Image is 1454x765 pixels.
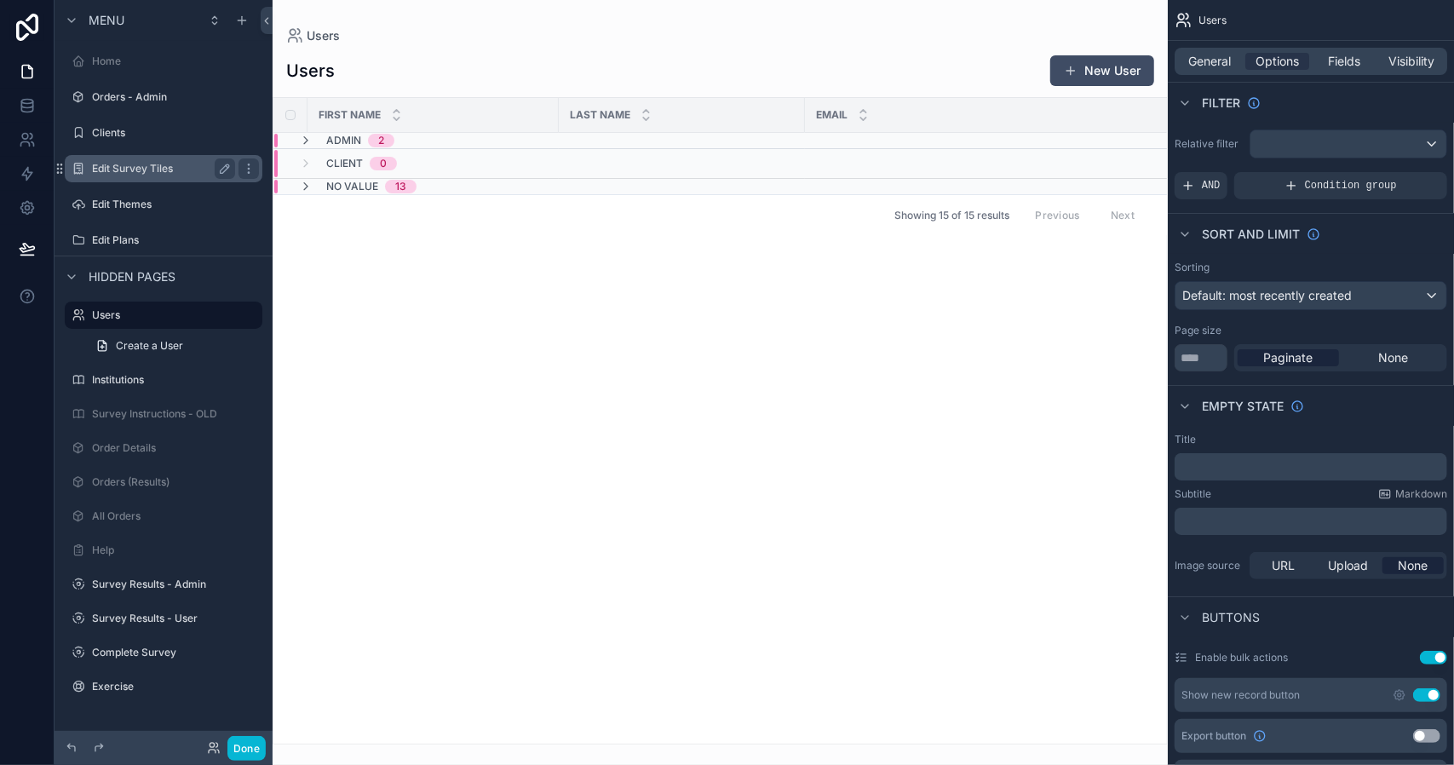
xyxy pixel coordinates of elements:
label: Survey Results - Admin [92,578,259,591]
a: Users [65,302,262,329]
button: Default: most recently created [1175,281,1447,310]
div: Show new record button [1181,688,1300,702]
span: Sort And Limit [1202,226,1300,243]
span: Last name [570,108,630,122]
span: Markdown [1395,487,1447,501]
div: 2 [378,134,384,147]
a: Survey Results - Admin [65,571,262,598]
label: Sorting [1175,261,1210,274]
label: Relative filter [1175,137,1243,151]
a: Order Details [65,434,262,462]
span: Client [326,157,363,170]
label: Complete Survey [92,646,259,659]
label: Institutions [92,373,259,387]
label: Users [92,308,252,322]
label: Image source [1175,559,1243,572]
label: Survey Results - User [92,612,259,625]
label: Survey Instructions - OLD [92,407,259,421]
a: Survey Results - User [65,605,262,632]
span: None [1399,557,1428,574]
a: Edit Plans [65,227,262,254]
a: Home [65,48,262,75]
span: Buttons [1202,609,1260,626]
a: Orders (Results) [65,469,262,496]
label: Order Details [92,441,259,455]
a: All Orders [65,503,262,530]
span: Users [1198,14,1227,27]
span: General [1189,53,1232,70]
span: Hidden pages [89,268,175,285]
label: All Orders [92,509,259,523]
a: Markdown [1378,487,1447,501]
a: Edit Themes [65,191,262,218]
label: Enable bulk actions [1195,651,1288,664]
span: Paginate [1264,349,1313,366]
span: Default: most recently created [1182,288,1352,302]
a: Survey Instructions - OLD [65,400,262,428]
label: Clients [92,126,259,140]
a: Orders - Admin [65,83,262,111]
span: Create a User [116,339,183,353]
span: Admin [326,134,361,147]
span: Showing 15 of 15 results [894,209,1009,222]
a: Create a User [85,332,262,359]
div: scrollable content [1175,453,1447,480]
span: No value [326,180,378,193]
label: Title [1175,433,1196,446]
label: Edit Survey Tiles [92,162,228,175]
span: Filter [1202,95,1240,112]
a: Edit Survey Tiles [65,155,262,182]
span: Options [1256,53,1299,70]
label: Home [92,55,259,68]
label: Page size [1175,324,1221,337]
span: Condition group [1305,179,1397,193]
span: First name [319,108,381,122]
span: AND [1202,179,1221,193]
label: Edit Plans [92,233,259,247]
button: Done [227,736,266,761]
a: Exercise [65,673,262,700]
span: Export button [1181,729,1246,743]
span: None [1378,349,1408,366]
label: Help [92,544,259,557]
div: 13 [395,180,406,193]
span: Menu [89,12,124,29]
span: Empty state [1202,398,1284,415]
label: Exercise [92,680,259,693]
a: Help [65,537,262,564]
label: Subtitle [1175,487,1211,501]
span: Upload [1329,557,1369,574]
div: 0 [380,157,387,170]
span: URL [1273,557,1296,574]
label: Orders (Results) [92,475,259,489]
a: Institutions [65,366,262,394]
label: Edit Themes [92,198,259,211]
div: scrollable content [1175,508,1447,535]
a: Clients [65,119,262,147]
label: Orders - Admin [92,90,259,104]
span: Visibility [1389,53,1435,70]
span: Fields [1329,53,1361,70]
a: Complete Survey [65,639,262,666]
span: Email [816,108,848,122]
